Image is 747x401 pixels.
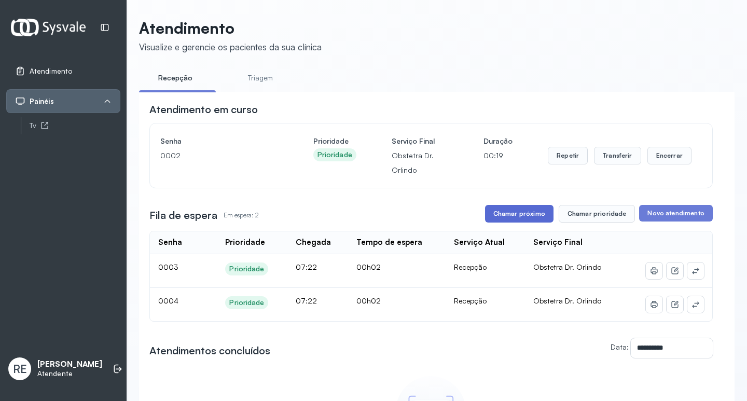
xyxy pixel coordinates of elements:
span: 07:22 [296,262,317,271]
span: 0003 [158,262,178,271]
label: Data: [611,342,629,351]
span: 0004 [158,296,178,305]
p: Obstetra Dr. Orlindo [392,148,448,177]
span: 00h02 [356,296,381,305]
span: Obstetra Dr. Orlindo [533,296,601,305]
a: Triagem [224,70,297,87]
h4: Duração [483,134,513,148]
div: Recepção [454,262,517,272]
a: Atendimento [15,66,112,76]
div: Prioridade [225,238,265,247]
button: Repetir [548,147,588,164]
div: Recepção [454,296,517,306]
button: Chamar próximo [485,205,554,223]
button: Novo atendimento [639,205,712,222]
a: Recepção [139,70,212,87]
div: Prioridade [317,150,352,159]
span: Painéis [30,97,54,106]
span: Atendimento [30,67,72,76]
div: Senha [158,238,182,247]
h3: Fila de espera [149,208,217,223]
h3: Atendimento em curso [149,102,258,117]
div: Serviço Atual [454,238,505,247]
p: Atendimento [139,19,322,37]
div: Tempo de espera [356,238,422,247]
h3: Atendimentos concluídos [149,343,270,358]
span: 00h02 [356,262,381,271]
div: Tv [30,121,120,130]
button: Encerrar [647,147,691,164]
h4: Senha [160,134,278,148]
p: [PERSON_NAME] [37,359,102,369]
div: Prioridade [229,265,264,273]
div: Chegada [296,238,331,247]
div: Prioridade [229,298,264,307]
span: 07:22 [296,296,317,305]
p: 0002 [160,148,278,163]
p: Em espera: 2 [224,208,259,223]
p: 00:19 [483,148,513,163]
img: Logotipo do estabelecimento [11,19,86,36]
h4: Serviço Final [392,134,448,148]
a: Tv [30,119,120,132]
span: Obstetra Dr. Orlindo [533,262,601,271]
div: Visualize e gerencie os pacientes da sua clínica [139,42,322,52]
button: Chamar prioridade [559,205,635,223]
div: Serviço Final [533,238,583,247]
button: Transferir [594,147,641,164]
h4: Prioridade [313,134,356,148]
p: Atendente [37,369,102,378]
